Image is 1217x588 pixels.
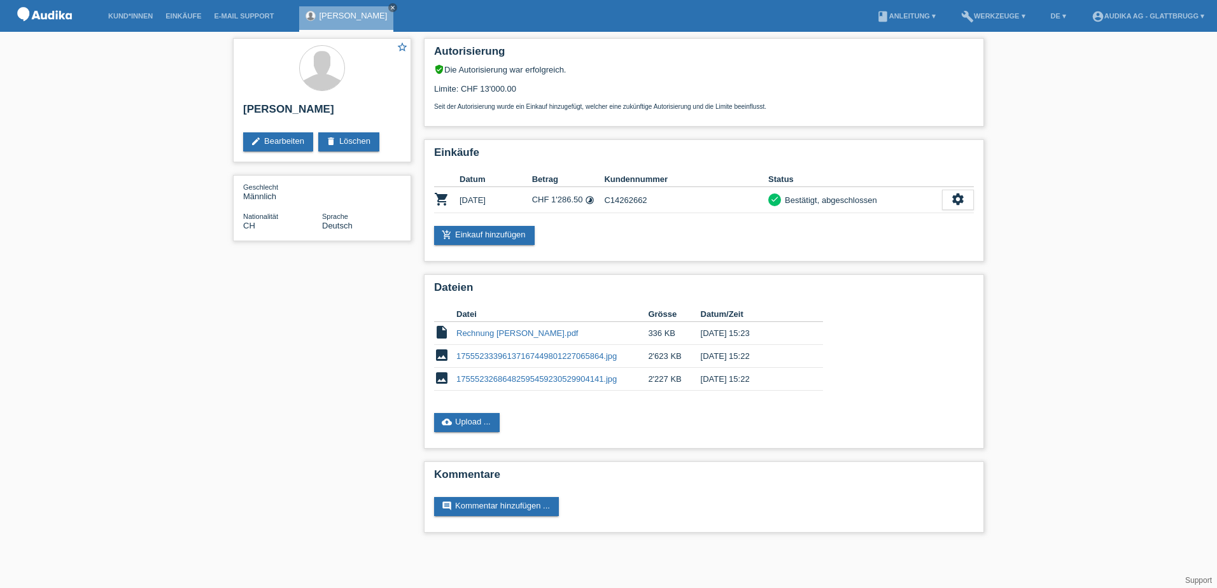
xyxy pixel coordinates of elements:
td: [DATE] 15:23 [701,322,805,345]
a: bookAnleitung ▾ [870,12,942,20]
h2: [PERSON_NAME] [243,103,401,122]
i: build [961,10,974,23]
a: star_border [397,41,408,55]
a: Kund*innen [102,12,159,20]
a: deleteLöschen [318,132,379,151]
h2: Einkäufe [434,146,974,165]
td: C14262662 [604,187,768,213]
span: Geschlecht [243,183,278,191]
h2: Kommentare [434,468,974,487]
i: verified_user [434,64,444,74]
th: Datum/Zeit [701,307,805,322]
i: close [390,4,396,11]
a: Rechnung [PERSON_NAME].pdf [456,328,578,338]
a: Einkäufe [159,12,208,20]
a: 17555233396137167449801227065864.jpg [456,351,617,361]
h2: Dateien [434,281,974,300]
i: check [770,195,779,204]
td: 2'227 KB [648,368,700,391]
a: cloud_uploadUpload ... [434,413,500,432]
a: add_shopping_cartEinkauf hinzufügen [434,226,535,245]
a: E-Mail Support [208,12,281,20]
i: book [876,10,889,23]
i: account_circle [1092,10,1104,23]
a: account_circleAudika AG - Glattbrugg ▾ [1085,12,1211,20]
td: 336 KB [648,322,700,345]
p: Seit der Autorisierung wurde ein Einkauf hinzugefügt, welcher eine zukünftige Autorisierung und d... [434,103,974,110]
span: Deutsch [322,221,353,230]
a: Support [1185,576,1212,585]
td: [DATE] 15:22 [701,368,805,391]
span: Schweiz [243,221,255,230]
h2: Autorisierung [434,45,974,64]
i: edit [251,136,261,146]
i: POSP00026272 [434,192,449,207]
a: DE ▾ [1045,12,1073,20]
i: settings [951,192,965,206]
i: cloud_upload [442,417,452,427]
th: Status [768,172,942,187]
i: 24 Raten [585,195,594,205]
th: Kundennummer [604,172,768,187]
i: insert_drive_file [434,325,449,340]
th: Datum [460,172,532,187]
div: Bestätigt, abgeschlossen [781,193,877,207]
th: Grösse [648,307,700,322]
a: commentKommentar hinzufügen ... [434,497,559,516]
i: delete [326,136,336,146]
a: [PERSON_NAME] [319,11,387,20]
a: POS — MF Group [13,25,76,34]
span: Sprache [322,213,348,220]
a: editBearbeiten [243,132,313,151]
th: Datei [456,307,648,322]
span: Nationalität [243,213,278,220]
i: image [434,347,449,363]
a: buildWerkzeuge ▾ [955,12,1032,20]
i: image [434,370,449,386]
i: star_border [397,41,408,53]
th: Betrag [532,172,605,187]
div: Limite: CHF 13'000.00 [434,74,974,110]
i: add_shopping_cart [442,230,452,240]
a: close [388,3,397,12]
td: [DATE] [460,187,532,213]
i: comment [442,501,452,511]
td: CHF 1'286.50 [532,187,605,213]
td: 2'623 KB [648,345,700,368]
a: 17555232686482595459230529904141.jpg [456,374,617,384]
td: [DATE] 15:22 [701,345,805,368]
div: Männlich [243,182,322,201]
div: Die Autorisierung war erfolgreich. [434,64,974,74]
